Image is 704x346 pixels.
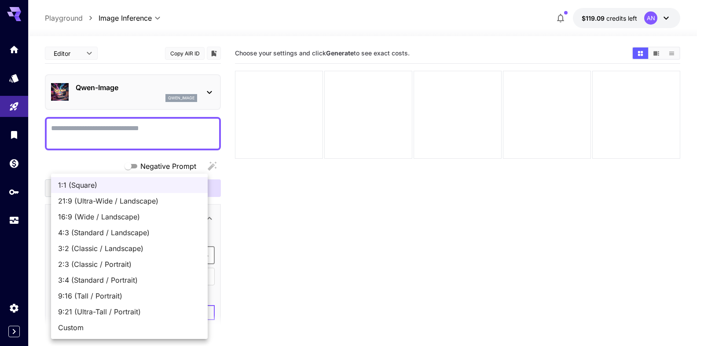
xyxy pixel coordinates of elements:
[58,243,201,254] span: 3:2 (Classic / Landscape)
[58,180,201,190] span: 1:1 (Square)
[58,259,201,270] span: 2:3 (Classic / Portrait)
[58,211,201,222] span: 16:9 (Wide / Landscape)
[58,227,201,238] span: 4:3 (Standard / Landscape)
[58,322,201,333] span: Custom
[58,196,201,206] span: 21:9 (Ultra-Wide / Landscape)
[58,306,201,317] span: 9:21 (Ultra-Tall / Portrait)
[58,291,201,301] span: 9:16 (Tall / Portrait)
[58,275,201,285] span: 3:4 (Standard / Portrait)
